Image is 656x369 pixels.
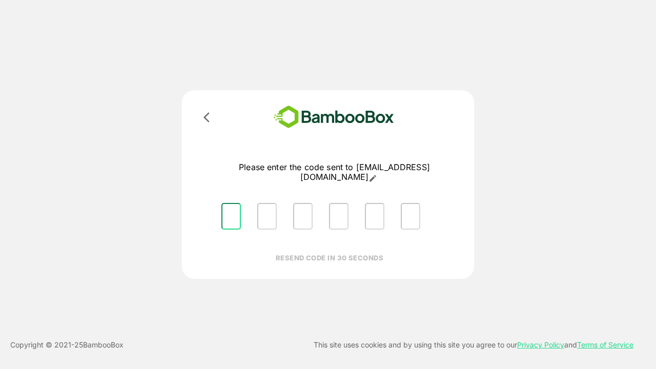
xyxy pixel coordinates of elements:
img: bamboobox [259,102,409,132]
input: Please enter OTP character 5 [365,203,384,230]
input: Please enter OTP character 4 [329,203,348,230]
a: Privacy Policy [517,340,564,349]
input: Please enter OTP character 2 [257,203,277,230]
p: This site uses cookies and by using this site you agree to our and [314,339,633,351]
p: Please enter the code sent to [EMAIL_ADDRESS][DOMAIN_NAME] [213,162,456,182]
p: Copyright © 2021- 25 BambooBox [10,339,124,351]
input: Please enter OTP character 1 [221,203,241,230]
a: Terms of Service [577,340,633,349]
input: Please enter OTP character 3 [293,203,313,230]
input: Please enter OTP character 6 [401,203,420,230]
